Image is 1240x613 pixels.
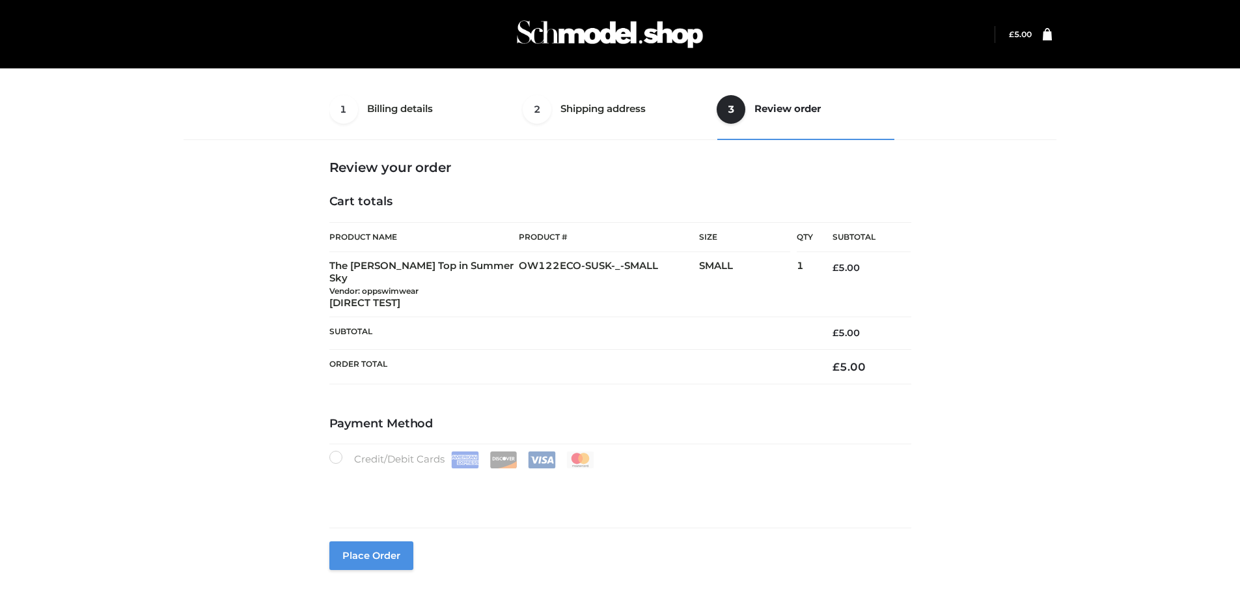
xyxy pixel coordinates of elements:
th: Product # [519,222,699,252]
a: £5.00 [1009,29,1032,39]
span: £ [833,360,840,373]
td: SMALL [699,252,797,317]
th: Subtotal [813,223,911,252]
th: Qty [797,222,813,252]
button: Place order [329,541,413,570]
small: Vendor: oppswimwear [329,286,419,296]
iframe: Secure payment input frame [327,466,909,513]
img: Mastercard [566,451,594,468]
label: Credit/Debit Cards [329,451,596,468]
bdi: 5.00 [833,327,860,339]
img: Visa [528,451,556,468]
h3: Review your order [329,160,911,175]
td: OW122ECO-SUSK-_-SMALL [519,252,699,317]
span: £ [833,327,838,339]
th: Size [699,223,790,252]
span: £ [833,262,838,274]
th: Subtotal [329,317,814,349]
th: Product Name [329,222,519,252]
img: Amex [451,451,479,468]
bdi: 5.00 [833,262,860,274]
bdi: 5.00 [1009,29,1032,39]
span: £ [1009,29,1014,39]
th: Order Total [329,349,814,384]
td: 1 [797,252,813,317]
h4: Cart totals [329,195,911,209]
td: The [PERSON_NAME] Top in Summer Sky [DIRECT TEST] [329,252,519,317]
img: Schmodel Admin 964 [512,8,708,60]
bdi: 5.00 [833,360,866,373]
h4: Payment Method [329,417,911,431]
img: Discover [489,451,517,468]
